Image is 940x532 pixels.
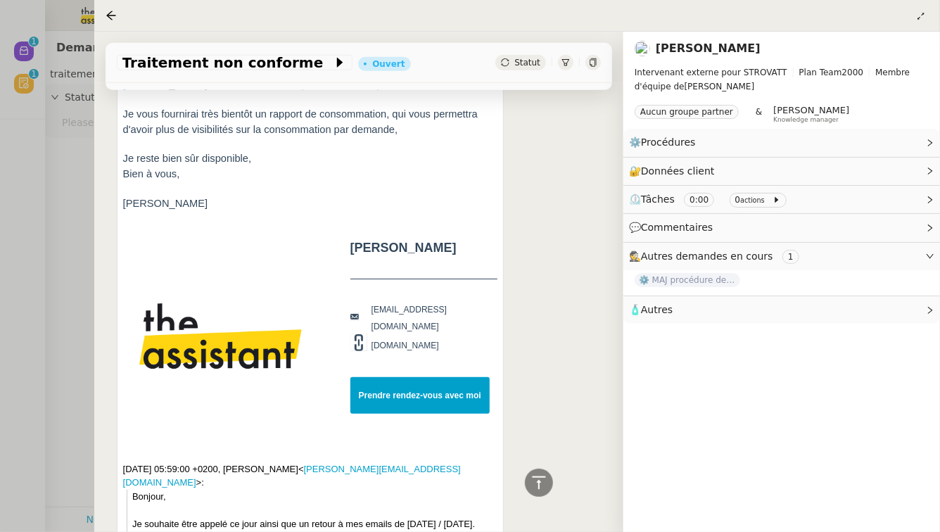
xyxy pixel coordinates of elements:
img: download.png [123,239,318,433]
nz-tag: 1 [782,250,799,264]
span: Autres demandes en cours [641,251,773,262]
span: ⏲️ [629,194,792,205]
div: 🧴Autres [623,296,940,324]
span: ⚙️ MAJ procédure de standard [635,273,740,287]
span: Commentaires [641,222,713,233]
span: Autres [641,304,673,315]
a: [PERSON_NAME] [656,42,761,55]
span: 🔐 [629,163,720,179]
a: [EMAIL_ADDRESS][DOMAIN_NAME] [371,305,447,331]
nz-tag: 0:00 [684,193,714,207]
span: 🕵️ [629,251,805,262]
span: Procédures [641,137,696,148]
span: 🧴 [629,304,673,315]
span: & [756,105,762,123]
span: Statut [514,58,540,68]
span: Tâches [641,194,675,205]
span: [PERSON_NAME] [773,105,849,115]
div: ⚙️Procédures [623,129,940,156]
small: actions [740,196,765,204]
span: Intervenant externe pour STROVATT [635,68,787,77]
span: Traitement non conforme [122,56,334,70]
span: ⚙️ [629,134,702,151]
span: Plan Team [799,68,842,77]
div: Je souhaite être appelé ce jour ainsi que un retour à mes emails de [DATE] / [DATE]. [132,517,497,531]
div: ⏲️Tâches 0:00 0actions [623,186,940,213]
span: Données client [641,165,715,177]
img: users%2FLb8tVVcnxkNxES4cleXP4rKNCSJ2%2Favatar%2F2ff4be35-2167-49b6-8427-565bfd2dd78c [635,41,650,56]
span: 0 [735,195,741,205]
a: Prendre rendez-vous avec moi [350,377,490,414]
span: Je vous fournirai très bientôt un rapport de consommation, qui vous permettra d'avoir plus de vis... [123,108,478,135]
span: Je reste bien sûr disponible, [123,153,252,164]
img: emailAddress [350,312,359,321]
span: 💬 [629,222,719,233]
span: Bien à vous, [123,168,180,179]
div: 💬Commentaires [623,214,940,241]
a: [DOMAIN_NAME] [371,341,439,350]
span: [PERSON_NAME] [635,65,929,94]
div: 🕵️Autres demandes en cours 1 [623,243,940,270]
span: Knowledge manager [773,116,839,124]
div: Bonjour, [132,490,497,504]
nz-tag: Aucun groupe partner [635,105,739,119]
div: 🔐Données client [623,158,940,185]
app-user-label: Knowledge manager [773,105,849,123]
span: [PERSON_NAME] [350,241,457,255]
img: website [350,334,367,351]
div: Ouvert [372,60,405,68]
span: 2000 [842,68,864,77]
span: [PERSON_NAME] [123,198,208,209]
